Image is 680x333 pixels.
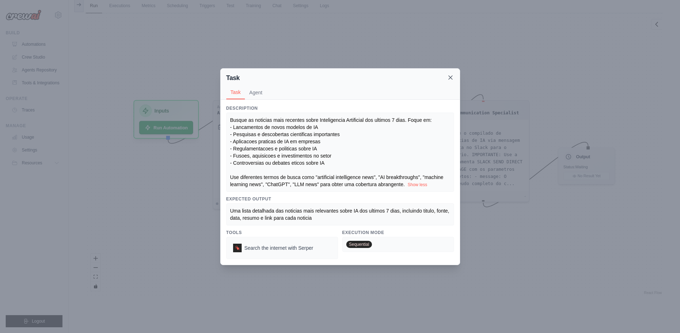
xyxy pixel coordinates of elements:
[226,230,338,235] h3: Tools
[245,86,267,99] button: Agent
[226,86,245,99] button: Task
[230,208,451,221] span: Uma lista detalhada das noticias mais relevantes sobre IA dos ultimos 7 dias, incluindo titulo, f...
[408,182,427,188] button: Show less
[226,73,240,83] h2: Task
[245,244,313,252] span: Search the internet with Serper
[226,196,454,202] h3: Expected Output
[342,230,454,235] h3: Execution Mode
[230,117,445,187] span: Busque as noticias mais recentes sobre Inteligencia Artificial dos ultimos 7 dias. Foque em: - La...
[226,105,454,111] h3: Description
[346,241,372,248] span: Sequential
